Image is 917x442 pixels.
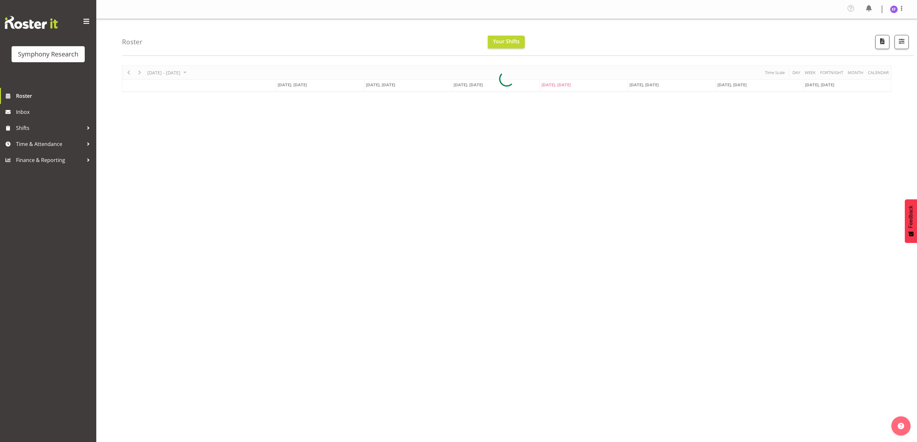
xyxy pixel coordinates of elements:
[898,423,904,429] img: help-xxl-2.png
[16,139,83,149] span: Time & Attendance
[895,35,909,49] button: Filter Shifts
[493,38,520,45] span: Your Shifts
[5,16,58,29] img: Rosterit website logo
[908,206,914,228] span: Feedback
[18,49,78,59] div: Symphony Research
[890,5,898,13] img: edmond-fernandez1860.jpg
[488,36,525,48] button: Your Shifts
[16,123,83,133] span: Shifts
[905,199,917,243] button: Feedback - Show survey
[16,155,83,165] span: Finance & Reporting
[875,35,889,49] button: Download a PDF of the roster according to the set date range.
[122,38,143,46] h4: Roster
[16,91,93,101] span: Roster
[16,107,93,117] span: Inbox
